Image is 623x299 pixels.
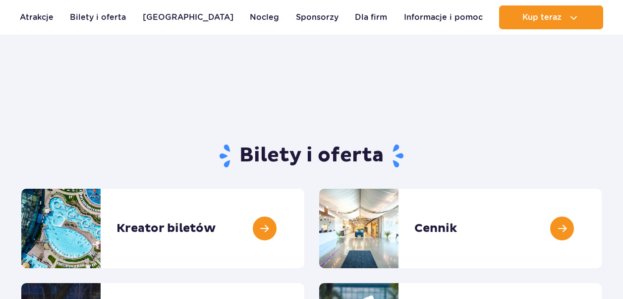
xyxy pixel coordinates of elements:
[499,5,603,29] button: Kup teraz
[20,5,54,29] a: Atrakcje
[522,13,562,22] span: Kup teraz
[70,5,126,29] a: Bilety i oferta
[404,5,483,29] a: Informacje i pomoc
[250,5,279,29] a: Nocleg
[355,5,387,29] a: Dla firm
[296,5,339,29] a: Sponsorzy
[143,5,233,29] a: [GEOGRAPHIC_DATA]
[21,143,602,169] h1: Bilety i oferta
